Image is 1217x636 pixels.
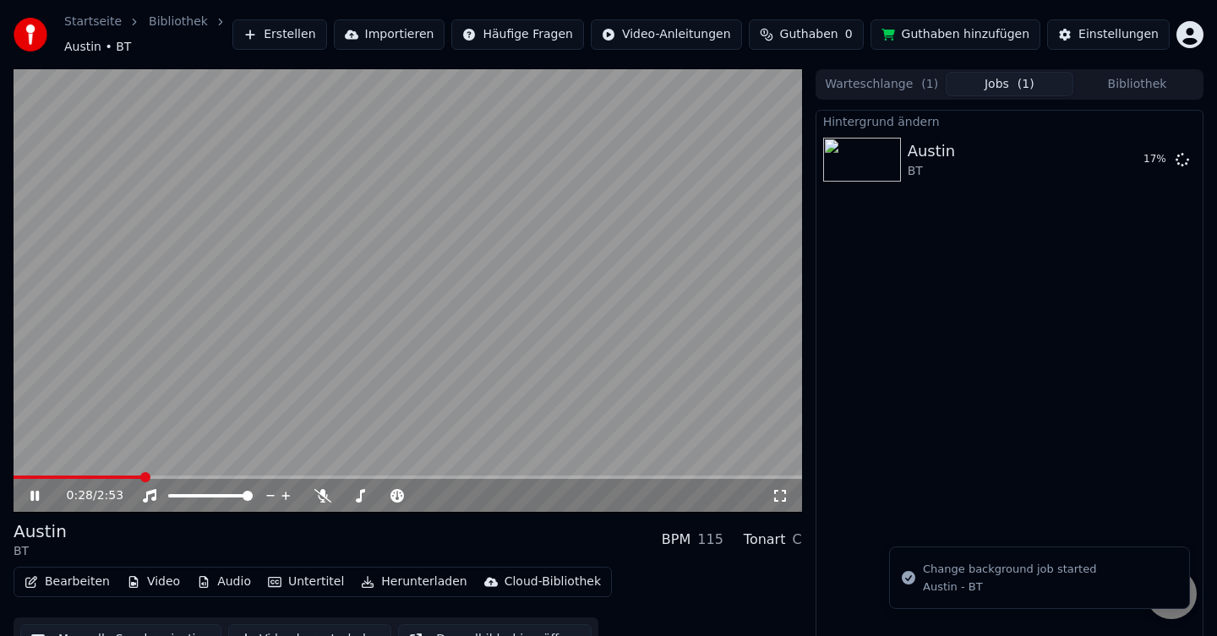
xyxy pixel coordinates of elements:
div: Hintergrund ändern [816,111,1203,131]
div: Austin - BT [923,579,1096,595]
span: Guthaben [780,26,838,43]
nav: breadcrumb [64,14,232,56]
button: Guthaben0 [749,19,864,50]
img: youka [14,18,47,52]
button: Bibliothek [1073,72,1201,96]
a: Startseite [64,14,122,30]
button: Jobs [946,72,1073,96]
button: Untertitel [261,570,351,594]
button: Einstellungen [1047,19,1170,50]
button: Importieren [334,19,445,50]
div: Austin [908,139,956,163]
div: Cloud-Bibliothek [505,573,601,590]
button: Bearbeiten [18,570,117,594]
span: ( 1 ) [1018,76,1034,93]
span: 0:28 [67,487,93,504]
div: BPM [662,530,690,550]
button: Warteschlange [818,72,946,96]
span: ( 1 ) [921,76,938,93]
div: 115 [697,530,723,550]
div: Change background job started [923,561,1096,578]
a: Bibliothek [149,14,208,30]
div: / [67,487,107,504]
button: Herunterladen [354,570,473,594]
div: 17 % [1143,153,1169,166]
button: Video [120,570,187,594]
span: 2:53 [97,487,123,504]
div: Einstellungen [1078,26,1159,43]
div: BT [908,163,956,180]
button: Audio [190,570,258,594]
div: Austin [14,519,67,543]
button: Guthaben hinzufügen [870,19,1041,50]
button: Erstellen [232,19,326,50]
span: 0 [845,26,853,43]
button: Video-Anleitungen [591,19,742,50]
div: C [792,530,801,550]
div: BT [14,543,67,560]
button: Häufige Fragen [451,19,584,50]
span: Austin • BT [64,39,131,56]
div: Tonart [744,530,786,550]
